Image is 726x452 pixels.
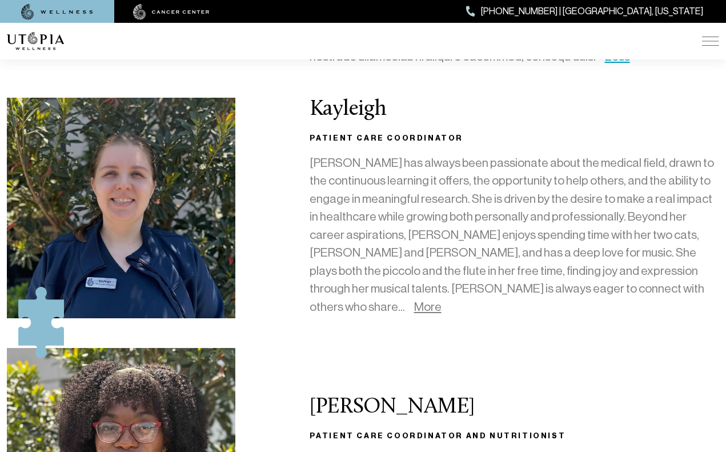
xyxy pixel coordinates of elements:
[605,50,630,63] a: Less
[310,98,719,122] h2: Kayleigh
[7,32,64,50] img: logo
[702,37,719,46] img: icon-hamburger
[18,287,64,358] img: icon
[21,4,93,20] img: wellness
[7,98,235,318] img: Kayleigh%20pic%20(1).jpg
[310,395,719,419] h2: [PERSON_NAME]
[414,300,442,314] a: More
[466,4,703,19] a: [PHONE_NUMBER] | [GEOGRAPHIC_DATA], [US_STATE]
[310,154,719,317] p: [PERSON_NAME] has always been passionate about the medical field, drawn to the continuous learnin...
[310,429,719,443] h3: Patient Care Coordinator and Nutritionist
[133,4,210,20] img: cancer center
[310,131,719,145] h3: Patient Care Coordinator
[481,4,703,19] span: [PHONE_NUMBER] | [GEOGRAPHIC_DATA], [US_STATE]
